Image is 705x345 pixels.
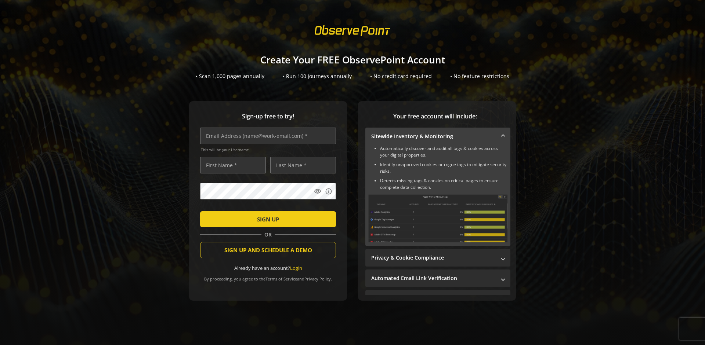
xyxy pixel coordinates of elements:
[380,177,507,191] li: Detects missing tags & cookies on critical pages to ensure complete data collection.
[325,188,332,195] mat-icon: info
[200,211,336,227] button: SIGN UP
[365,269,510,287] mat-expansion-panel-header: Automated Email Link Verification
[261,231,275,238] span: OR
[200,128,336,144] input: Email Address (name@work-email.com) *
[290,265,302,271] a: Login
[380,145,507,158] li: Automatically discover and audit all tags & cookies across your digital properties.
[200,157,266,173] input: First Name *
[201,147,336,152] span: This will be your Username
[365,249,510,267] mat-expansion-panel-header: Privacy & Cookie Compliance
[196,73,264,80] div: • Scan 1,000 pages annually
[371,275,496,282] mat-panel-title: Automated Email Link Verification
[365,128,510,145] mat-expansion-panel-header: Sitewide Inventory & Monitoring
[365,112,505,121] span: Your free account will include:
[200,265,336,272] div: Already have an account?
[257,213,279,226] span: SIGN UP
[200,112,336,121] span: Sign-up free to try!
[450,73,509,80] div: • No feature restrictions
[224,243,312,257] span: SIGN UP AND SCHEDULE A DEMO
[380,161,507,175] li: Identify unapproved cookies or rogue tags to mitigate security risks.
[265,276,297,282] a: Terms of Service
[304,276,331,282] a: Privacy Policy
[365,290,510,308] mat-expansion-panel-header: Performance Monitoring with Web Vitals
[365,145,510,246] div: Sitewide Inventory & Monitoring
[314,188,321,195] mat-icon: visibility
[371,254,496,261] mat-panel-title: Privacy & Cookie Compliance
[270,157,336,173] input: Last Name *
[200,242,336,258] button: SIGN UP AND SCHEDULE A DEMO
[370,73,432,80] div: • No credit card required
[368,194,507,242] img: Sitewide Inventory & Monitoring
[371,133,496,140] mat-panel-title: Sitewide Inventory & Monitoring
[200,271,336,282] div: By proceeding, you agree to the and .
[283,73,352,80] div: • Run 100 Journeys annually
